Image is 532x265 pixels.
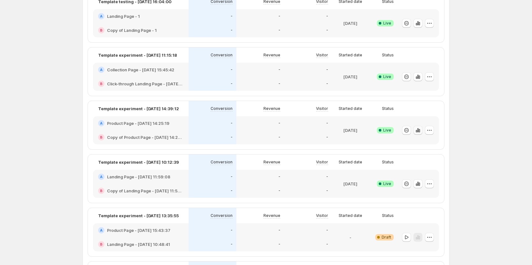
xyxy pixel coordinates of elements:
[107,188,183,194] h2: Copy of Landing Page - [DATE] 11:59:08
[98,159,179,165] p: Template experiment - [DATE] 10:12:39
[349,234,351,240] p: -
[326,188,328,193] p: -
[231,14,233,19] p: -
[278,174,280,179] p: -
[339,213,362,218] p: Started date
[382,106,394,111] p: Status
[107,120,169,126] h2: Product Page - [DATE] 14:25:19
[326,67,328,72] p: -
[231,67,233,72] p: -
[278,188,280,193] p: -
[278,14,280,19] p: -
[383,128,391,133] span: Live
[211,160,233,165] p: Conversion
[382,235,391,240] span: Draft
[343,181,357,187] p: [DATE]
[326,28,328,33] p: -
[278,81,280,86] p: -
[98,105,179,112] p: Template experiment - [DATE] 14:39:12
[326,242,328,247] p: -
[339,53,362,58] p: Started date
[326,14,328,19] p: -
[278,121,280,126] p: -
[316,53,328,58] p: Visitor
[107,134,183,140] h2: Copy of Product Page - [DATE] 14:25:19
[263,160,280,165] p: Revenue
[278,228,280,233] p: -
[343,20,357,26] p: [DATE]
[231,242,233,247] p: -
[231,135,233,140] p: -
[98,52,177,58] p: Template experiment - [DATE] 11:15:18
[231,188,233,193] p: -
[326,135,328,140] p: -
[107,241,170,247] h2: Landing Page - [DATE] 10:48:41
[278,67,280,72] p: -
[382,53,394,58] p: Status
[231,121,233,126] p: -
[278,242,280,247] p: -
[263,53,280,58] p: Revenue
[383,74,391,79] span: Live
[100,82,103,86] h2: B
[211,213,233,218] p: Conversion
[316,106,328,111] p: Visitor
[326,174,328,179] p: -
[231,228,233,233] p: -
[100,228,103,232] h2: A
[343,127,357,133] p: [DATE]
[100,28,103,32] h2: B
[100,14,103,18] h2: A
[263,213,280,218] p: Revenue
[231,174,233,179] p: -
[100,189,103,193] h2: B
[98,212,179,219] p: Template experiment - [DATE] 13:35:55
[382,213,394,218] p: Status
[107,81,183,87] h2: Click-through Landing Page - [DATE] 15:46:31
[316,213,328,218] p: Visitor
[211,53,233,58] p: Conversion
[263,106,280,111] p: Revenue
[326,228,328,233] p: -
[100,242,103,246] h2: B
[107,27,157,33] h2: Copy of Landing Page - 1
[278,28,280,33] p: -
[100,68,103,72] h2: A
[100,175,103,179] h2: A
[211,106,233,111] p: Conversion
[231,81,233,86] p: -
[343,74,357,80] p: [DATE]
[326,121,328,126] p: -
[107,227,170,233] h2: Product Page - [DATE] 15:43:37
[316,160,328,165] p: Visitor
[383,21,391,26] span: Live
[231,28,233,33] p: -
[100,121,103,125] h2: A
[278,135,280,140] p: -
[339,160,362,165] p: Started date
[339,106,362,111] p: Started date
[326,81,328,86] p: -
[107,67,174,73] h2: Collection Page - [DATE] 15:45:42
[100,135,103,139] h2: B
[107,174,170,180] h2: Landing Page - [DATE] 11:59:08
[107,13,140,19] h2: Landing Page - 1
[382,160,394,165] p: Status
[383,181,391,186] span: Live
